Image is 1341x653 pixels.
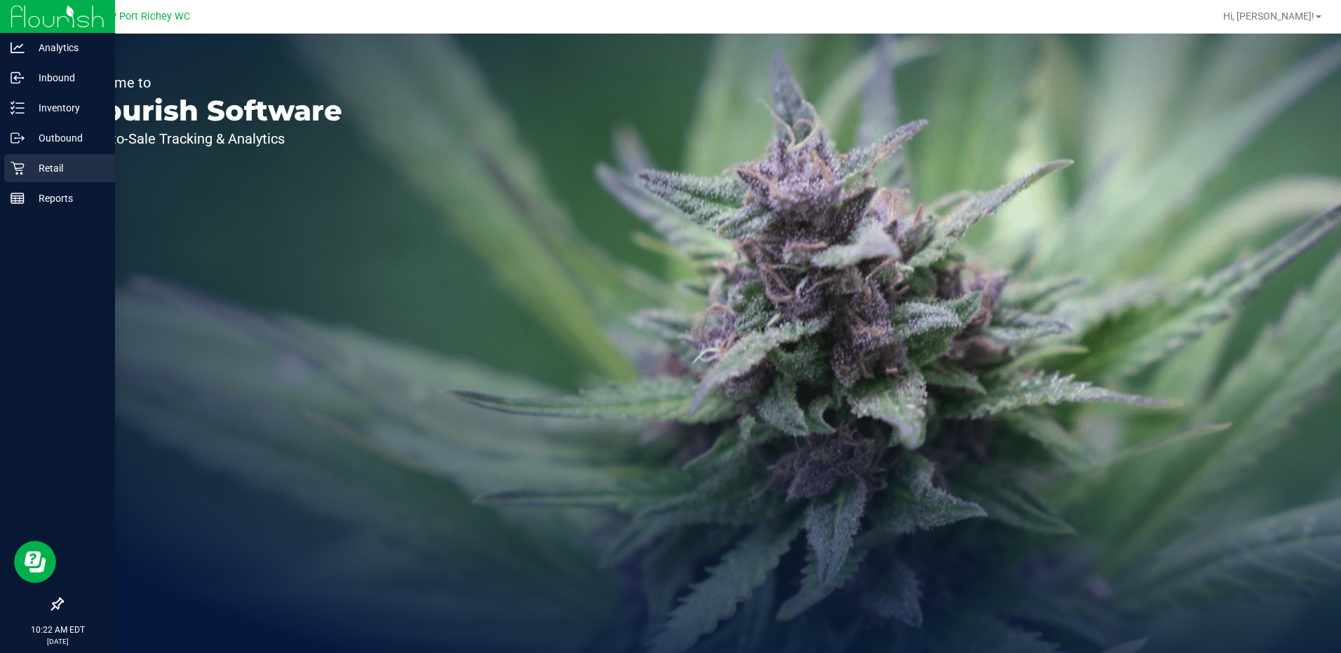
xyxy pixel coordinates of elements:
p: Inbound [25,69,109,86]
p: Welcome to [76,76,342,90]
span: New Port Richey WC [96,11,190,22]
p: [DATE] [6,636,109,647]
p: Outbound [25,130,109,146]
p: Retail [25,160,109,177]
p: 10:22 AM EDT [6,624,109,636]
span: Hi, [PERSON_NAME]! [1223,11,1314,22]
iframe: Resource center [14,541,56,583]
inline-svg: Outbound [11,131,25,145]
p: Flourish Software [76,97,342,125]
inline-svg: Inbound [11,71,25,85]
p: Inventory [25,99,109,116]
p: Seed-to-Sale Tracking & Analytics [76,132,342,146]
p: Reports [25,190,109,207]
inline-svg: Retail [11,161,25,175]
p: Analytics [25,39,109,56]
inline-svg: Reports [11,191,25,205]
inline-svg: Analytics [11,41,25,55]
inline-svg: Inventory [11,101,25,115]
